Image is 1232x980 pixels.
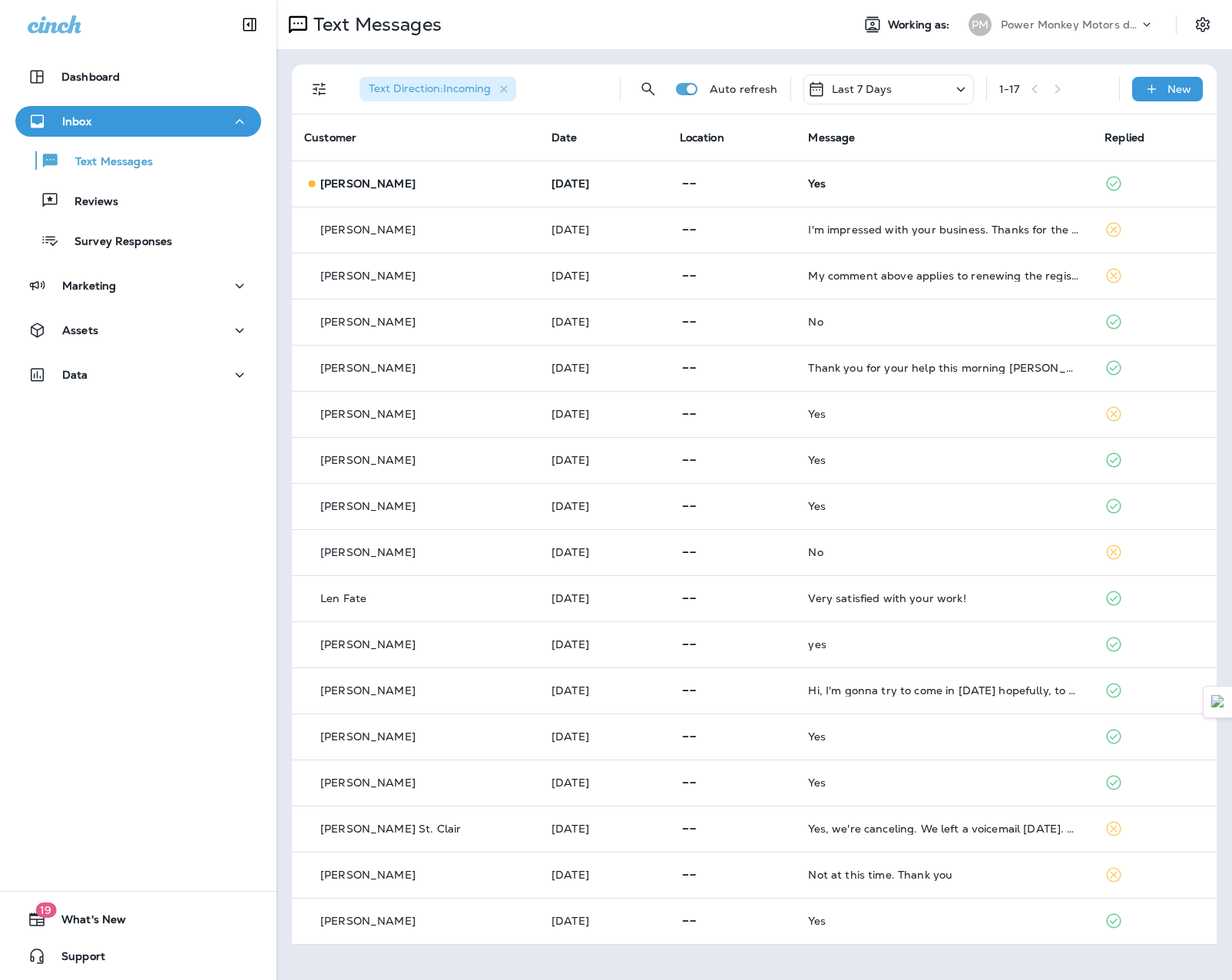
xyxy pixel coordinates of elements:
div: I'm impressed with your business. Thanks for the feedback and your personal attention to this par... [808,223,1080,236]
p: Aug 12, 2025 09:58 AM [551,408,655,420]
p: Aug 4, 2025 09:48 AM [551,915,655,927]
button: Data [15,359,261,390]
p: Reviews [59,195,118,210]
button: Settings [1189,11,1217,38]
div: Very satisfied with your work! [808,592,1080,604]
div: My comment above applies to renewing the registration for the year 2024-2025. Due 09/25. [808,270,1080,282]
p: Last 7 Days [832,83,893,95]
button: 19What's New [15,904,261,935]
button: Dashboard [15,61,261,92]
span: Support [46,950,105,968]
div: Yes [808,408,1080,420]
p: Aug 4, 2025 05:32 PM [551,823,655,835]
button: Support [15,941,261,972]
span: Message [808,131,855,144]
p: Marketing [62,280,116,292]
button: Filters [304,74,335,104]
p: Survey Responses [59,235,172,250]
p: [PERSON_NAME] [320,546,416,558]
p: Auto refresh [710,83,778,95]
p: Aug 7, 2025 08:06 AM [551,776,655,789]
p: Data [62,369,88,381]
p: [PERSON_NAME] [320,177,416,190]
p: Aug 11, 2025 09:47 AM [551,454,655,466]
p: Inbox [62,115,91,127]
div: Yes [808,915,1080,927]
p: [PERSON_NAME] [320,362,416,374]
div: Not at this time. Thank you [808,869,1080,881]
span: What's New [46,913,126,932]
p: Aug 11, 2025 07:46 AM [551,546,655,558]
p: Assets [62,324,98,336]
span: Customer [304,131,356,144]
p: Power Monkey Motors dba Grease Monkey 1120 [1001,18,1139,31]
p: Aug 4, 2025 05:07 PM [551,869,655,881]
p: [PERSON_NAME] [320,869,416,881]
div: Yes [808,776,1080,789]
p: [PERSON_NAME] [320,684,416,697]
p: Aug 7, 2025 09:39 AM [551,684,655,697]
button: Assets [15,315,261,346]
div: yes [808,638,1080,651]
div: PM [969,13,992,36]
p: Aug 12, 2025 10:38 AM [551,362,655,374]
p: [PERSON_NAME] [320,223,416,236]
p: Aug 8, 2025 10:11 AM [551,592,655,604]
div: Yes, we're canceling. We left a voicemail last Friday. Thanks. [808,823,1080,835]
p: [PERSON_NAME] [320,316,416,328]
p: Aug 7, 2025 09:29 PM [551,638,655,651]
p: [PERSON_NAME] St. Clair [320,823,461,835]
p: [PERSON_NAME] [320,776,416,789]
p: [PERSON_NAME] [320,915,416,927]
button: Survey Responses [15,224,261,257]
span: Replied [1104,131,1144,144]
p: [PERSON_NAME] [320,500,416,512]
button: Inbox [15,106,261,137]
div: Thank you for your help this morning Kimberly. I'm going to have to cancel my 1130 appointment today [808,362,1080,374]
div: Yes [808,730,1080,743]
img: Detect Auto [1211,695,1225,709]
span: Text Direction : Incoming [369,81,491,95]
p: [PERSON_NAME] [320,454,416,466]
p: Aug 14, 2025 05:25 AM [551,270,655,282]
div: No [808,316,1080,328]
p: [PERSON_NAME] [320,730,416,743]
p: Text Messages [60,155,153,170]
div: Yes [808,454,1080,466]
p: Aug 12, 2025 11:30 AM [551,316,655,328]
button: Collapse Sidebar [228,9,271,40]
p: Aug 17, 2025 10:07 AM [551,177,655,190]
div: No [808,546,1080,558]
div: Hi, I'm gonna try to come in today hopefully, to replace the tire, thank you. [808,684,1080,697]
span: 19 [35,902,56,918]
p: [PERSON_NAME] [320,270,416,282]
p: [PERSON_NAME] [320,638,416,651]
p: Text Messages [307,13,442,36]
p: Aug 11, 2025 09:02 AM [551,500,655,512]
p: [PERSON_NAME] [320,408,416,420]
div: Yes [808,177,1080,190]
p: New [1167,83,1191,95]
p: Aug 14, 2025 01:32 PM [551,223,655,236]
p: Dashboard [61,71,120,83]
button: Marketing [15,270,261,301]
button: Search Messages [633,74,664,104]
div: 1 - 17 [999,83,1020,95]
p: Len Fate [320,592,366,604]
p: Aug 7, 2025 08:57 AM [551,730,655,743]
button: Reviews [15,184,261,217]
button: Text Messages [15,144,261,177]
span: Date [551,131,578,144]
span: Location [680,131,724,144]
div: Text Direction:Incoming [359,77,516,101]
div: Yes [808,500,1080,512]
span: Working as: [888,18,953,31]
